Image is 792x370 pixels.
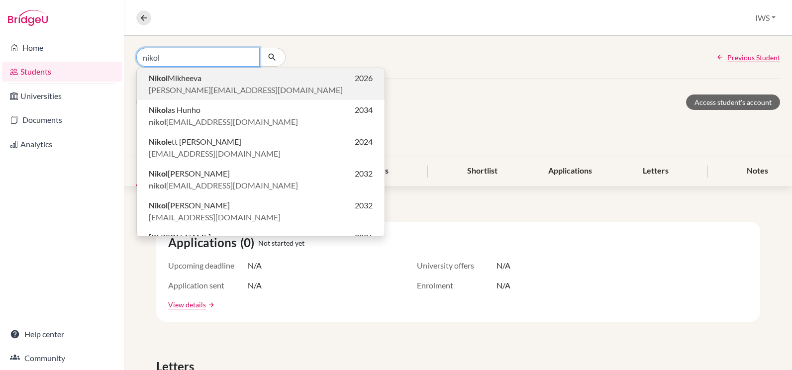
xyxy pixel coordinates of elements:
b: Nikol [149,137,168,146]
span: N/A [496,260,510,272]
span: [EMAIL_ADDRESS][DOMAIN_NAME] [149,180,298,191]
span: Mikheeva [149,72,201,84]
div: Letters [631,157,681,186]
img: Bridge-U [8,10,48,26]
span: 2026 [355,72,373,84]
span: Enrolment [417,279,496,291]
span: Upcoming deadline [168,260,248,272]
button: IWS [751,8,780,27]
a: Students [2,62,122,82]
div: Shortlist [455,157,509,186]
button: Nikol[PERSON_NAME]2032nikol[EMAIL_ADDRESS][DOMAIN_NAME] [137,164,385,195]
a: View details [168,299,206,310]
span: Applications [168,234,240,252]
b: Nikol [149,169,168,178]
b: Nikol [149,200,168,210]
span: [PERSON_NAME] [149,199,230,211]
span: N/A [248,260,262,272]
span: as Hunho [149,104,200,116]
button: Nikol[PERSON_NAME]2032[EMAIL_ADDRESS][DOMAIN_NAME] [137,195,385,227]
a: Analytics [2,134,122,154]
a: Access student's account [686,94,780,110]
span: [PERSON_NAME][EMAIL_ADDRESS][DOMAIN_NAME] [149,84,343,96]
a: arrow_forward [206,301,215,308]
b: Nikol [149,105,168,114]
div: Notes [735,157,780,186]
div: Applications [536,157,604,186]
span: 2024 [355,136,373,148]
span: [EMAIL_ADDRESS][DOMAIN_NAME] [149,148,281,160]
span: [PERSON_NAME] [149,231,211,243]
a: Home [2,38,122,58]
span: Previous Student [727,52,780,63]
button: Nikolett [PERSON_NAME]2024[EMAIL_ADDRESS][DOMAIN_NAME] [137,132,385,164]
b: nikol [149,181,166,190]
span: 2032 [355,199,373,211]
span: 2026 [355,231,373,243]
a: Documents [2,110,122,130]
button: Nikolas Hunho2034nikol[EMAIL_ADDRESS][DOMAIN_NAME] [137,100,385,132]
span: 2032 [355,168,373,180]
a: Universities [2,86,122,106]
span: N/A [496,279,510,291]
span: University offers [417,260,496,272]
span: N/A [248,279,262,291]
b: nikol [149,117,166,126]
span: (0) [240,234,258,252]
span: Not started yet [258,238,304,248]
span: Application sent [168,279,248,291]
span: [EMAIL_ADDRESS][DOMAIN_NAME] [149,116,298,128]
a: Community [2,348,122,368]
span: [EMAIL_ADDRESS][DOMAIN_NAME] [149,211,281,223]
b: Nikol [149,73,168,83]
button: NikolMikheeva2026[PERSON_NAME][EMAIL_ADDRESS][DOMAIN_NAME] [137,68,385,100]
span: [PERSON_NAME] [149,168,230,180]
span: ett [PERSON_NAME] [149,136,241,148]
span: 2034 [355,104,373,116]
button: [PERSON_NAME]2026nikol[EMAIL_ADDRESS][DOMAIN_NAME] [137,227,385,259]
a: Help center [2,324,122,344]
a: Previous Student [716,52,780,63]
input: Find student by name... [136,48,260,67]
